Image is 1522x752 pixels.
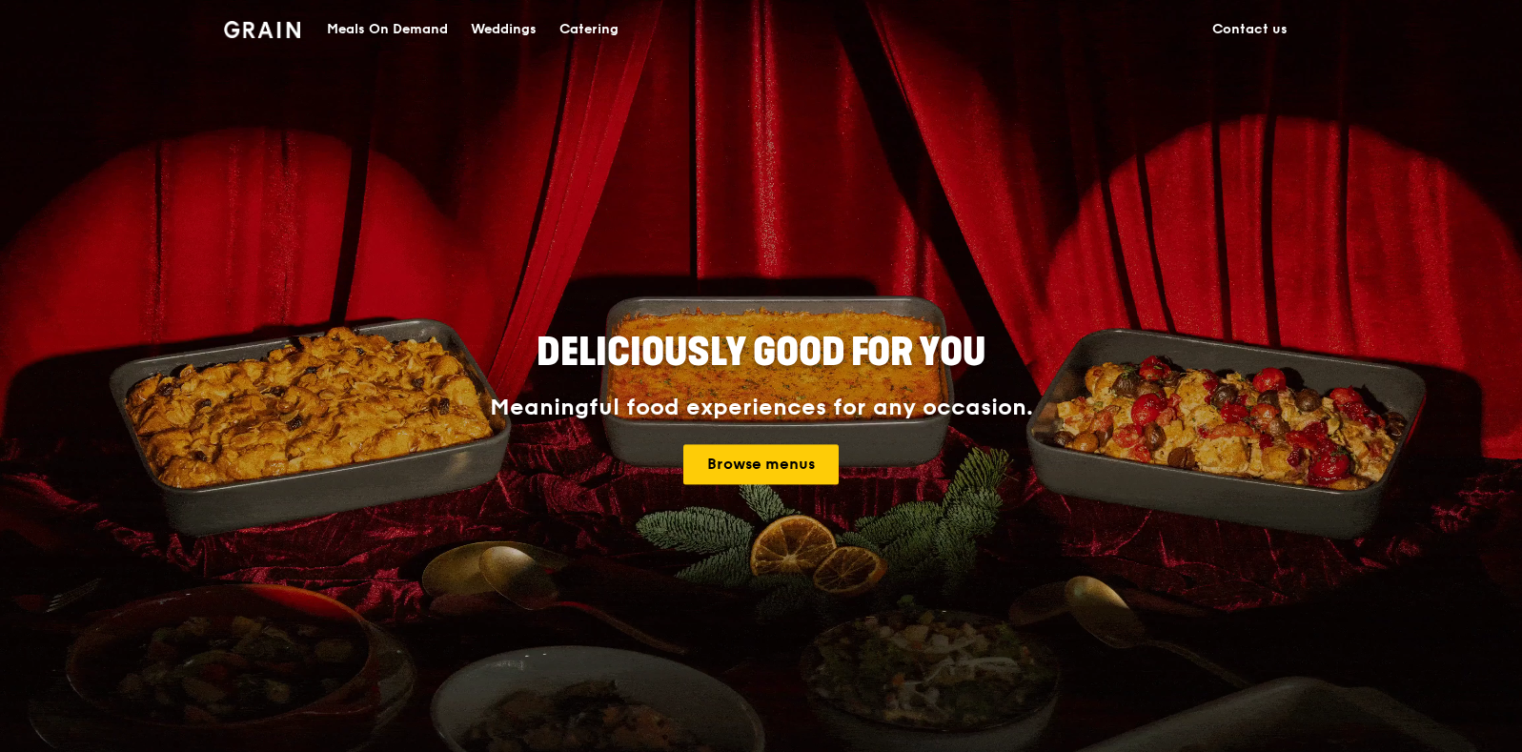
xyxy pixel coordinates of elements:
[537,330,985,376] span: Deliciously good for you
[559,1,619,58] div: Catering
[459,1,548,58] a: Weddings
[548,1,630,58] a: Catering
[1201,1,1299,58] a: Contact us
[418,396,1105,422] div: Meaningful food experiences for any occasion.
[327,1,448,58] div: Meals On Demand
[683,445,839,485] a: Browse menus
[471,1,537,58] div: Weddings
[224,21,301,38] img: Grain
